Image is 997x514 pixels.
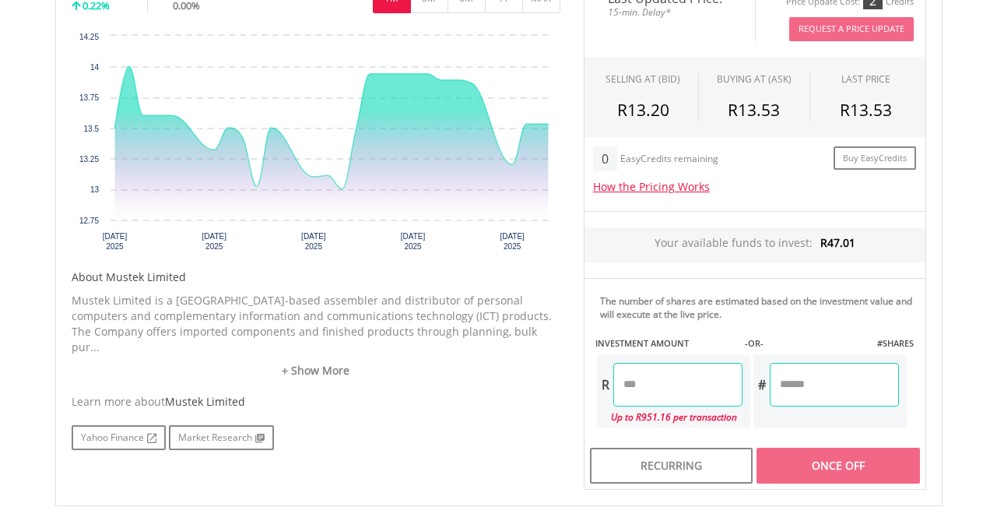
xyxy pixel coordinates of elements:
svg: Interactive chart [72,28,560,262]
div: EasyCredits remaining [620,153,718,167]
label: -OR- [745,337,764,350]
span: R13.53 [728,99,780,121]
span: R47.01 [820,235,855,250]
text: 13.5 [83,125,99,133]
span: BUYING AT (ASK) [717,72,792,86]
a: Buy EasyCredits [834,146,916,171]
a: + Show More [72,363,560,378]
text: 12.75 [79,217,98,225]
h5: About Mustek Limited [72,269,560,285]
div: Recurring [590,448,753,484]
text: 13 [90,185,99,194]
div: Your available funds to invest: [585,227,925,262]
text: 13.75 [79,93,98,102]
a: Market Research [169,425,274,450]
span: R13.53 [840,99,892,121]
div: LAST PRICE [841,72,890,86]
text: [DATE] 2025 [102,232,127,251]
div: R [597,363,613,407]
div: SELLING AT (BID) [606,72,680,86]
div: Chart. Highcharts interactive chart. [72,28,560,262]
a: Yahoo Finance [72,425,166,450]
button: Request A Price Update [789,17,914,41]
label: INVESTMENT AMOUNT [595,337,689,350]
div: 0 [593,146,617,171]
text: [DATE] 2025 [400,232,425,251]
text: [DATE] 2025 [301,232,326,251]
div: Once Off [757,448,919,484]
label: #SHARES [877,337,914,350]
text: 14.25 [79,33,98,41]
text: [DATE] 2025 [202,232,226,251]
div: Up to R951.16 per transaction [597,407,742,428]
div: The number of shares are estimated based on the investment value and will execute at the live price. [600,294,919,321]
span: Mustek Limited [165,394,245,409]
div: # [753,363,770,407]
text: 14 [90,63,99,72]
span: R13.20 [617,99,669,121]
div: Learn more about [72,394,560,410]
p: Mustek Limited is a [GEOGRAPHIC_DATA]-based assembler and distributor of personal computers and c... [72,293,560,355]
a: How the Pricing Works [593,179,710,194]
text: [DATE] 2025 [500,232,525,251]
text: 13.25 [79,155,98,164]
span: 15-min. Delay* [596,5,743,19]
